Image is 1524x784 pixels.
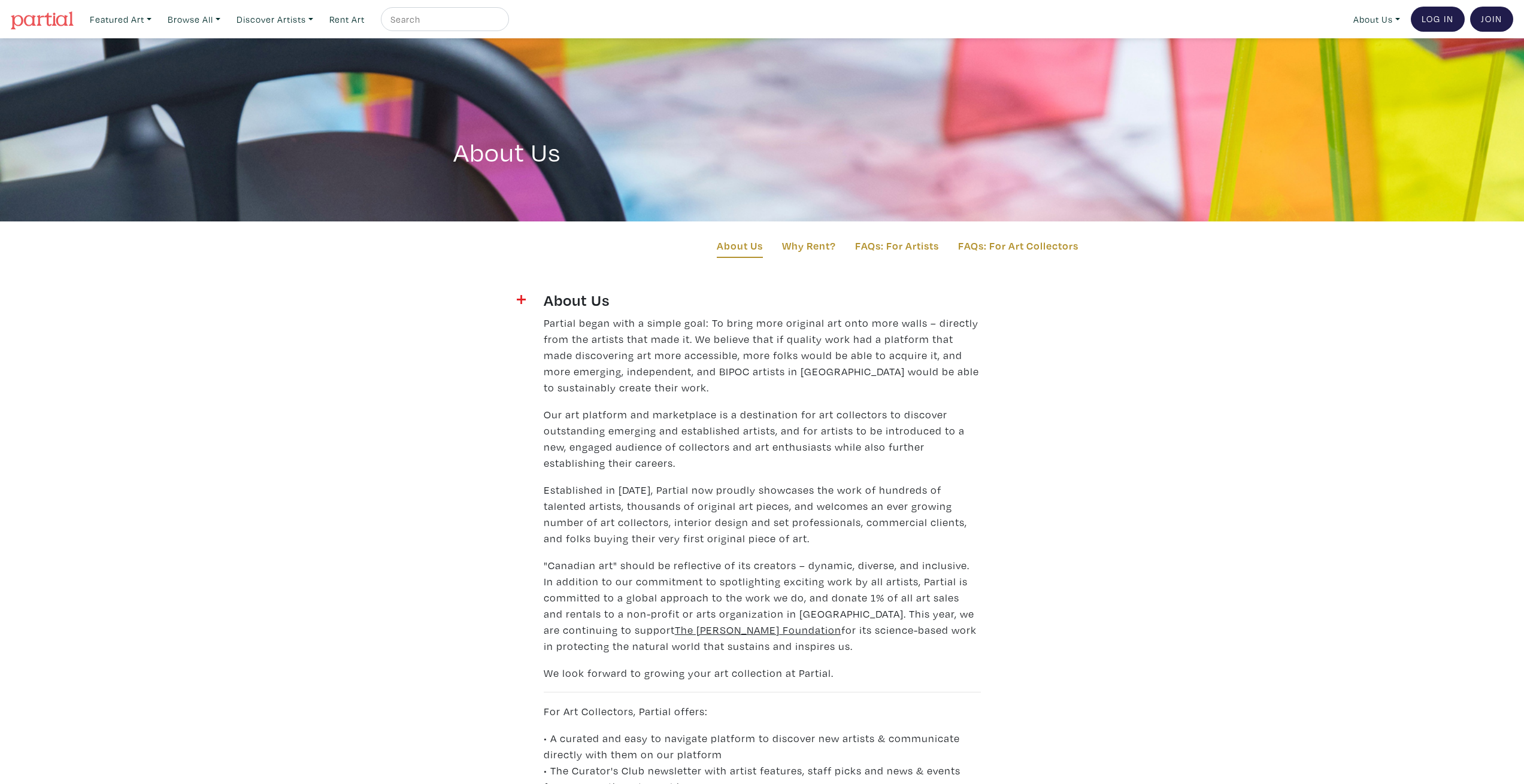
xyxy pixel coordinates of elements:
a: About Us [717,238,763,258]
a: Log In [1411,7,1465,32]
a: Browse All [162,7,226,32]
p: For Art Collectors, Partial offers: [544,703,981,719]
a: Why Rent? [782,238,836,254]
p: We look forward to growing your art collection at Partial. [544,665,981,681]
a: Featured Art [84,7,157,32]
p: Established in [DATE], Partial now proudly showcases the work of hundreds of talented artists, th... [544,482,981,546]
a: FAQs: For Artists [855,238,939,254]
a: FAQs: For Art Collectors [958,238,1078,254]
a: Join [1470,7,1513,32]
input: Search [389,12,498,27]
a: Discover Artists [231,7,319,32]
p: Partial began with a simple goal: To bring more original art onto more walls – directly from the ... [544,315,981,396]
a: Rent Art [324,7,370,32]
p: Our art platform and marketplace is a destination for art collectors to discover outstanding emer... [544,406,981,471]
a: About Us [1348,7,1405,32]
h1: About Us [453,103,1071,168]
p: "Canadian art" should be reflective of its creators – dynamic, diverse, and inclusive. In additio... [544,557,981,654]
h4: About Us [544,290,981,309]
img: plus.svg [517,295,526,304]
a: The [PERSON_NAME] Foundation [675,623,841,637]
